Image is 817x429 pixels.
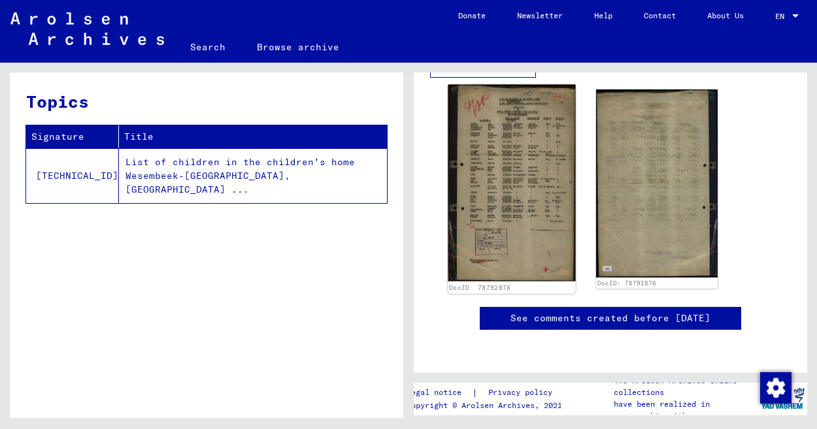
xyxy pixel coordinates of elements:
a: See comments created before [DATE] [510,311,710,325]
p: Copyright © Arolsen Archives, 2021 [407,400,568,411]
th: Signature [26,125,119,148]
img: 002.jpg [596,89,718,278]
div: | [407,386,568,400]
a: Search [175,31,241,63]
th: Title [119,125,387,148]
p: have been realized in partnership with [614,398,758,422]
span: EN [775,12,790,21]
h3: Topics [26,89,386,114]
img: yv_logo.png [758,382,807,415]
a: Browse archive [241,31,355,63]
a: Privacy policy [478,386,568,400]
p: The Arolsen Archives online collections [614,375,758,398]
td: List of children in the children's home Wesembeek-[GEOGRAPHIC_DATA], [GEOGRAPHIC_DATA] ... [119,148,387,203]
a: Legal notice [407,386,472,400]
a: DocID: 78792876 [597,279,656,287]
img: Arolsen_neg.svg [10,12,164,45]
td: [TECHNICAL_ID] [26,148,119,203]
img: Change consent [760,372,792,404]
img: 001.jpg [448,85,575,281]
a: DocID: 78792876 [449,284,511,292]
